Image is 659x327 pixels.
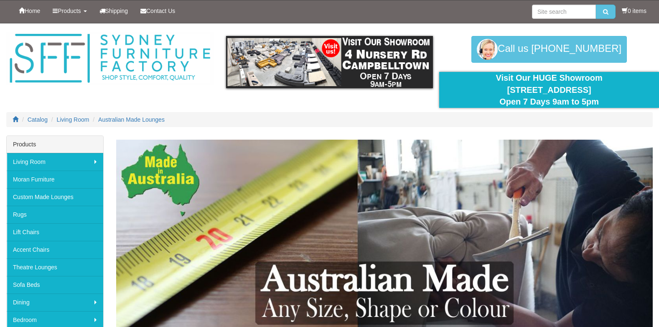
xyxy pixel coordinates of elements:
a: Accent Chairs [7,241,103,258]
a: Australian Made Lounges [98,116,165,123]
a: Theatre Lounges [7,258,103,276]
a: Shipping [93,0,135,21]
a: Contact Us [134,0,181,21]
a: Rugs [7,206,103,223]
span: Home [25,8,40,14]
a: Home [13,0,46,21]
img: Sydney Furniture Factory [6,32,214,85]
a: Custom Made Lounges [7,188,103,206]
a: Living Room [57,116,89,123]
img: showroom.gif [226,36,433,88]
a: Catalog [28,116,48,123]
a: Products [46,0,93,21]
span: Contact Us [146,8,175,14]
a: Moran Furniture [7,171,103,188]
div: Products [7,136,103,153]
a: Sofa Beds [7,276,103,294]
a: Lift Chairs [7,223,103,241]
span: Products [58,8,81,14]
span: Shipping [105,8,128,14]
a: Living Room [7,153,103,171]
div: Visit Our HUGE Showroom [STREET_ADDRESS] Open 7 Days 9am to 5pm [445,72,653,108]
a: Dining [7,294,103,311]
li: 0 items [622,7,646,15]
input: Site search [532,5,596,19]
